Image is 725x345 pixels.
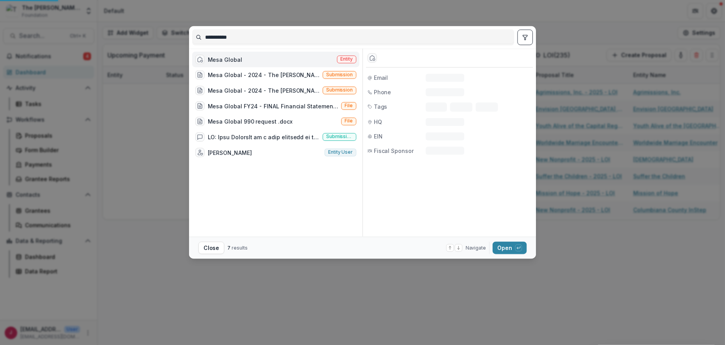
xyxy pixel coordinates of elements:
[232,245,248,251] span: results
[374,102,387,111] span: Tags
[208,71,320,79] div: Mesa Global - 2024 - The [PERSON_NAME] Foundation Grant Proposal Application
[208,86,320,95] div: Mesa Global - 2024 - The [PERSON_NAME] Foundation Grant Proposal Application
[374,74,388,82] span: Email
[345,119,353,124] span: File
[328,149,353,155] span: Entity user
[345,103,353,108] span: File
[374,147,414,155] span: Fiscal Sponsor
[374,132,383,140] span: EIN
[517,30,533,45] button: toggle filters
[208,133,320,141] div: LO: Ipsu DolorsIt am c adip elitsedd ei tempori utla etdo magnaaliquae adminim ven quisnos exerci...
[326,134,353,139] span: Submission comment
[493,242,527,254] button: Open
[208,102,338,110] div: Mesa Global FY24 - FINAL Financial Statements.pdf
[341,56,353,62] span: Entity
[208,117,293,126] div: Mesa Global 990 request .docx
[374,118,382,126] span: HQ
[227,245,230,251] span: 7
[208,148,252,156] div: [PERSON_NAME]
[374,88,391,96] span: Phone
[466,244,486,252] span: Navigate
[198,242,224,254] button: Close
[208,55,242,63] div: Mesa Global
[326,88,353,93] span: Submission
[326,72,353,77] span: Submission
